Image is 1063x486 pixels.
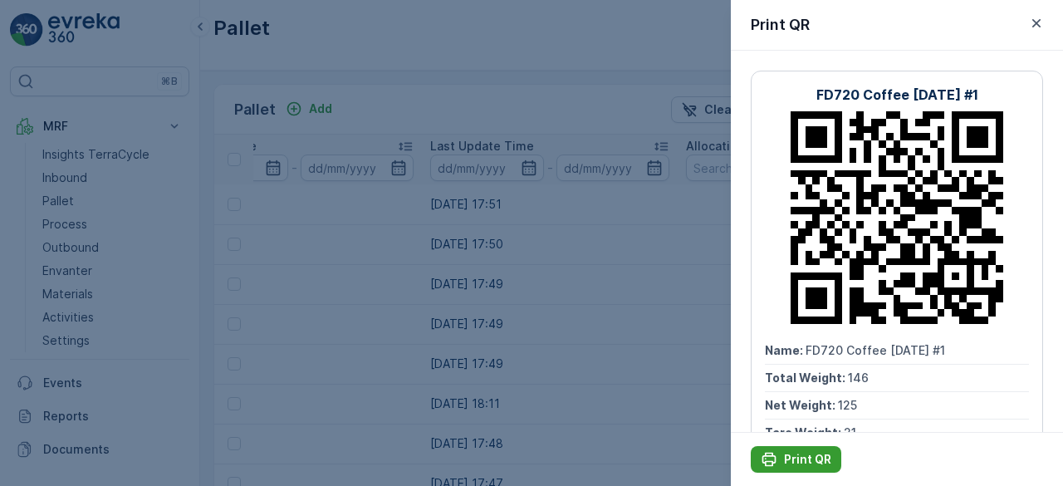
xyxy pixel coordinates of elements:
[848,371,869,385] span: 146
[88,382,121,396] span: Pallet
[14,382,88,396] span: Asset Type :
[93,355,107,369] span: 25
[97,300,111,314] span: 25
[87,327,93,341] span: -
[483,14,578,34] p: Pallet_NL #147
[14,355,93,369] span: Tare Weight :
[14,327,87,341] span: Net Weight :
[751,13,810,37] p: Print QR
[14,300,97,314] span: Total Weight :
[55,272,140,287] span: Pallet_NL #147
[816,85,978,105] p: FD720 Coffee [DATE] #1
[838,398,857,412] span: 125
[806,343,945,357] span: FD720 Coffee [DATE] #1
[765,398,838,412] span: Net Weight :
[765,371,848,385] span: Total Weight :
[71,410,227,424] span: NL-PI0006 I Koffie en Thee
[14,272,55,287] span: Name :
[784,451,831,468] p: Print QR
[765,343,806,357] span: Name :
[14,410,71,424] span: Material :
[844,425,856,439] span: 21
[765,425,844,439] span: Tare Weight :
[751,446,841,473] button: Print QR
